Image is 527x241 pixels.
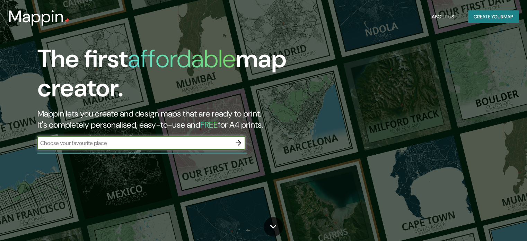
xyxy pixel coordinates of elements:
button: About Us [429,10,457,23]
h5: FREE [200,119,218,130]
input: Choose your favourite place [37,139,231,147]
h2: Mappin lets you create and design maps that are ready to print. It's completely personalised, eas... [37,108,301,130]
img: mappin-pin [64,18,70,24]
h1: The first map creator. [37,44,301,108]
button: Create yourmap [468,10,519,23]
h3: Mappin [8,7,64,26]
h1: affordable [128,43,236,75]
